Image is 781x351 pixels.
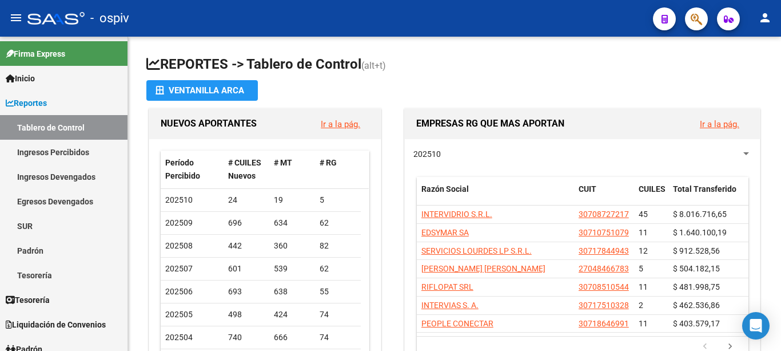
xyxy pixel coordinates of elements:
[228,262,265,275] div: 601
[361,60,386,71] span: (alt+t)
[673,301,720,310] span: $ 462.536,86
[146,80,258,101] button: Ventanilla ARCA
[634,177,668,215] datatable-header-cell: CUILES
[421,301,479,310] span: INTERVIAS S. A.
[421,246,532,255] span: SERVICIOS LOURDES LP S.R.L.
[639,228,648,237] span: 11
[165,264,193,273] span: 202507
[274,262,310,275] div: 539
[639,282,648,291] span: 11
[320,158,337,167] span: # RG
[224,151,269,188] datatable-header-cell: # CUILES Nuevos
[579,246,629,255] span: 30717844943
[320,308,356,321] div: 74
[691,113,748,135] button: Ir a la pág.
[421,210,492,219] span: INTERVIDRIO S.R.L.
[320,216,356,230] div: 62
[90,6,129,31] span: - ospiv
[6,97,47,109] span: Reportes
[421,184,469,194] span: Razón Social
[6,48,65,60] span: Firma Express
[165,195,193,204] span: 202510
[421,228,469,237] span: EDSYMAR SA
[165,310,193,319] span: 202505
[228,308,265,321] div: 498
[421,319,493,328] span: PEOPLE CONECTAR
[421,264,545,273] span: [PERSON_NAME] [PERSON_NAME]
[228,285,265,298] div: 693
[639,319,648,328] span: 11
[673,264,720,273] span: $ 504.182,15
[579,264,629,273] span: 27048466783
[165,218,193,227] span: 202509
[673,184,736,194] span: Total Transferido
[417,177,574,215] datatable-header-cell: Razón Social
[758,11,772,25] mat-icon: person
[742,312,770,340] div: Open Intercom Messenger
[161,151,224,188] datatable-header-cell: Período Percibido
[668,177,748,215] datatable-header-cell: Total Transferido
[416,118,564,129] span: EMPRESAS RG QUE MAS APORTAN
[320,285,356,298] div: 55
[228,239,265,253] div: 442
[9,11,23,25] mat-icon: menu
[700,119,739,129] a: Ir a la pág.
[228,158,261,180] span: # CUILES Nuevos
[156,80,249,101] div: Ventanilla ARCA
[228,216,265,230] div: 696
[579,228,629,237] span: 30710751079
[579,301,629,310] span: 30717510328
[6,294,50,306] span: Tesorería
[274,216,310,230] div: 634
[320,239,356,253] div: 82
[574,177,634,215] datatable-header-cell: CUIT
[639,246,648,255] span: 12
[320,262,356,275] div: 62
[320,331,356,344] div: 74
[165,241,193,250] span: 202508
[274,285,310,298] div: 638
[269,151,315,188] datatable-header-cell: # MT
[6,318,106,331] span: Liquidación de Convenios
[165,333,193,342] span: 202504
[274,194,310,207] div: 19
[274,239,310,253] div: 360
[228,194,265,207] div: 24
[321,119,360,129] a: Ir a la pág.
[673,282,720,291] span: $ 481.998,75
[639,301,643,310] span: 2
[639,264,643,273] span: 5
[579,210,629,219] span: 30708727217
[315,151,361,188] datatable-header-cell: # RG
[161,118,257,129] span: NUEVOS APORTANTES
[320,194,356,207] div: 5
[579,184,596,194] span: CUIT
[673,319,720,328] span: $ 403.579,17
[673,246,720,255] span: $ 912.528,56
[673,210,727,219] span: $ 8.016.716,65
[639,184,666,194] span: CUILES
[146,55,763,75] h1: REPORTES -> Tablero de Control
[312,113,369,135] button: Ir a la pág.
[228,331,265,344] div: 740
[274,331,310,344] div: 666
[639,210,648,219] span: 45
[6,72,35,85] span: Inicio
[421,282,473,291] span: RIFLOPAT SRL
[165,287,193,296] span: 202506
[274,158,292,167] span: # MT
[579,319,629,328] span: 30718646991
[274,308,310,321] div: 424
[579,282,629,291] span: 30708510544
[673,228,727,237] span: $ 1.640.100,19
[413,149,441,159] span: 202510
[165,158,200,180] span: Período Percibido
